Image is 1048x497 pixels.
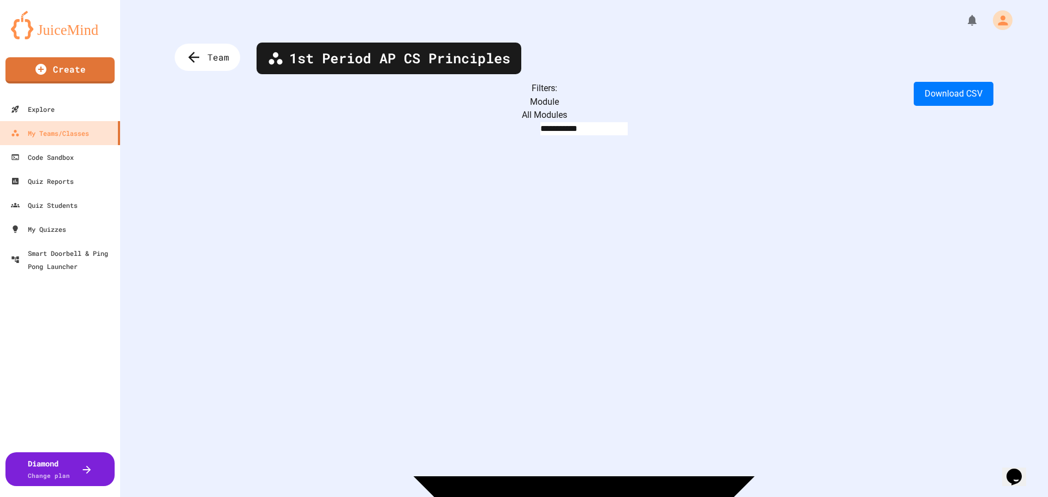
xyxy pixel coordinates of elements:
a: Create [5,57,115,83]
img: logo-orange.svg [11,11,109,39]
div: My Quizzes [11,223,66,236]
div: Filters: [175,82,993,95]
div: Quiz Reports [11,175,74,188]
span: Change plan [28,471,70,480]
div: Quiz Students [11,199,78,212]
span: 1st Period AP CS Principles [289,48,510,69]
div: Explore [11,103,55,116]
span: Team [207,51,229,64]
iframe: chat widget [1002,453,1037,486]
button: Download CSV [914,82,993,106]
label: Module [530,97,559,107]
div: My Teams/Classes [11,127,89,140]
div: Code Sandbox [11,151,74,164]
div: All Modules [175,109,993,122]
div: Smart Doorbell & Ping Pong Launcher [11,247,116,273]
div: My Account [981,8,1015,33]
div: My Notifications [945,11,981,29]
div: Diamond [28,458,70,481]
